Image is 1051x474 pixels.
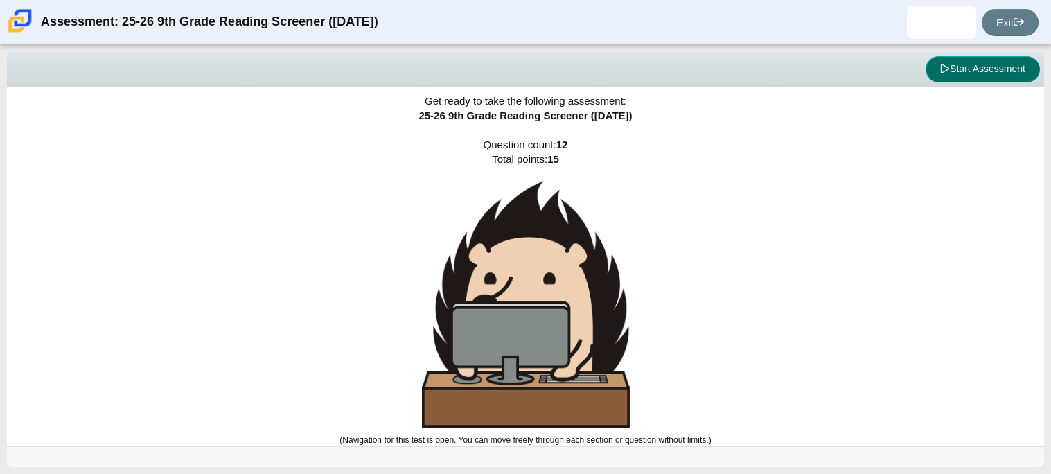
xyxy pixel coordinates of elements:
button: Start Assessment [926,56,1040,82]
div: Assessment: 25-26 9th Grade Reading Screener ([DATE]) [41,6,378,39]
span: 25-26 9th Grade Reading Screener ([DATE]) [418,109,632,121]
a: Exit [982,9,1039,36]
b: 15 [547,153,559,165]
img: hedgehog-behind-computer-large.png [422,181,630,428]
img: mykayzia.rodriquez.RZ1YcU [930,11,953,33]
a: Carmen School of Science & Technology [6,26,35,37]
span: Get ready to take the following assessment: [425,95,626,107]
span: Question count: Total points: [339,139,711,445]
small: (Navigation for this test is open. You can move freely through each section or question without l... [339,435,711,445]
img: Carmen School of Science & Technology [6,6,35,35]
b: 12 [556,139,568,150]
